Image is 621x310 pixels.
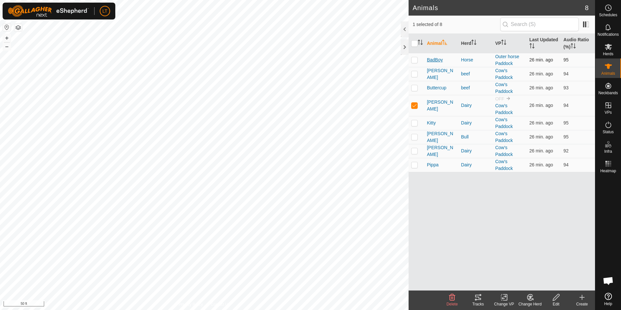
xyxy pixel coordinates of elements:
a: Cow's Paddock [495,82,513,94]
button: Map Layers [14,24,22,32]
th: Animal [424,34,458,53]
span: 94 [564,103,569,108]
div: Bull [461,134,490,140]
span: Sep 5, 2025, 9:03 PM [529,162,553,167]
button: Reset Map [3,23,11,31]
div: Horse [461,57,490,63]
p-sorticon: Activate to sort [442,41,447,46]
a: Cow's Paddock [495,145,513,157]
span: Sep 5, 2025, 9:03 PM [529,71,553,76]
span: Neckbands [598,91,618,95]
span: Sep 5, 2025, 9:03 PM [529,85,553,90]
div: Create [569,301,595,307]
span: Heatmap [600,169,616,173]
span: Schedules [599,13,617,17]
a: Help [595,290,621,308]
a: Cow's Paddock [495,117,513,129]
span: Sep 5, 2025, 9:03 PM [529,134,553,139]
span: [PERSON_NAME] [427,99,456,112]
h2: Animals [412,4,585,12]
button: + [3,34,11,42]
span: 95 [564,57,569,62]
span: 94 [564,162,569,167]
a: Cow's Paddock [495,68,513,80]
span: Sep 5, 2025, 9:03 PM [529,120,553,125]
span: Delete [447,302,458,306]
span: VPs [604,110,612,114]
div: beef [461,84,490,91]
p-sorticon: Activate to sort [471,41,476,46]
span: Notifications [598,32,619,36]
input: Search (S) [500,18,579,31]
span: Kitty [427,120,436,126]
div: Edit [543,301,569,307]
div: Dairy [461,161,490,168]
span: 94 [564,71,569,76]
a: Cow's Paddock [495,159,513,171]
a: Privacy Policy [179,302,203,307]
img: to [506,96,511,101]
button: – [3,43,11,50]
span: 95 [564,134,569,139]
span: Sep 5, 2025, 9:03 PM [529,103,553,108]
div: Dairy [461,148,490,154]
span: Help [604,302,612,306]
a: Cow's Paddock [495,131,513,143]
span: [PERSON_NAME] [427,144,456,158]
div: Tracks [465,301,491,307]
a: Open chat [599,271,618,291]
span: Sep 5, 2025, 9:03 PM [529,57,553,62]
span: BadBoy [427,57,443,63]
span: Sep 5, 2025, 9:03 PM [529,148,553,153]
span: Herds [603,52,613,56]
span: [PERSON_NAME] [427,130,456,144]
span: 93 [564,85,569,90]
th: Audio Ratio (%) [561,34,595,53]
span: 92 [564,148,569,153]
img: Gallagher Logo [8,5,89,17]
span: 1 selected of 8 [412,21,500,28]
span: OFF [495,96,504,101]
span: Status [602,130,614,134]
a: Contact Us [211,302,230,307]
div: Change VP [491,301,517,307]
span: 95 [564,120,569,125]
div: beef [461,71,490,77]
p-sorticon: Activate to sort [418,41,423,46]
span: [PERSON_NAME] [427,67,456,81]
div: Dairy [461,102,490,109]
a: Cow's Paddock [495,103,513,115]
p-sorticon: Activate to sort [529,44,535,49]
div: Dairy [461,120,490,126]
span: 8 [585,3,589,13]
th: VP [493,34,527,53]
div: Change Herd [517,301,543,307]
th: Last Updated [527,34,561,53]
span: Animals [601,71,615,75]
th: Herd [459,34,493,53]
a: Outer horse Paddock [495,54,519,66]
span: Pippa [427,161,438,168]
p-sorticon: Activate to sort [571,44,576,49]
p-sorticon: Activate to sort [501,41,506,46]
span: LT [102,8,107,15]
span: Infra [604,149,612,153]
span: Buttercup [427,84,446,91]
